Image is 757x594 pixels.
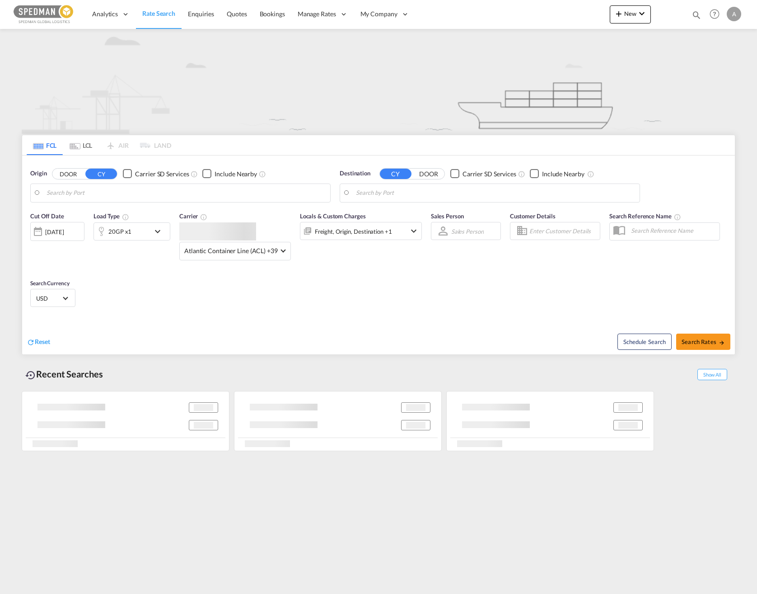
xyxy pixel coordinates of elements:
[707,6,722,22] span: Help
[27,337,50,347] div: icon-refreshReset
[707,6,727,23] div: Help
[542,170,584,179] div: Include Nearby
[92,9,118,19] span: Analytics
[30,222,84,241] div: [DATE]
[609,212,681,220] span: Search Reference Name
[93,212,129,220] span: Load Type
[727,7,741,21] div: A
[122,213,129,221] md-icon: icon-information-outline
[27,135,63,155] md-tab-item: FCL
[25,370,36,381] md-icon: icon-backup-restore
[431,212,464,220] span: Sales Person
[259,170,266,178] md-icon: Unchecked: Ignores neighbouring ports when fetching rates.Checked : Includes neighbouring ports w...
[135,170,189,179] div: Carrier SD Services
[613,10,647,17] span: New
[674,213,681,221] md-icon: Your search will be saved by the below given name
[30,280,70,287] span: Search Currency
[184,246,278,255] span: Atlantic Container Line (ACL) +39
[188,10,214,18] span: Enquiries
[692,10,701,20] md-icon: icon-magnify
[697,369,727,380] span: Show All
[35,292,70,305] md-select: Select Currency: $ USDUnited States Dollar
[340,169,370,178] span: Destination
[30,169,47,178] span: Origin
[719,339,725,346] md-icon: icon-arrow-right
[215,170,257,179] div: Include Nearby
[530,169,584,179] md-checkbox: Checkbox No Ink
[413,169,444,179] button: DOOR
[30,240,37,252] md-datepicker: Select
[63,135,99,155] md-tab-item: LCL
[636,8,647,19] md-icon: icon-chevron-down
[626,224,720,237] input: Search Reference Name
[613,8,624,19] md-icon: icon-plus 400-fg
[676,334,730,350] button: Search Ratesicon-arrow-right
[123,169,189,179] md-checkbox: Checkbox No Ink
[510,212,556,220] span: Customer Details
[202,169,257,179] md-checkbox: Checkbox No Ink
[108,225,131,238] div: 20GP x1
[518,170,525,178] md-icon: Unchecked: Search for CY (Container Yard) services for all selected carriers.Checked : Search for...
[300,222,422,240] div: Freight Origin Destination Factory Stuffingicon-chevron-down
[315,225,392,238] div: Freight Origin Destination Factory Stuffing
[85,169,117,179] button: CY
[617,334,672,350] button: Note: By default Schedule search will only considerorigin ports, destination ports and cut off da...
[22,156,735,354] div: Origin DOOR CY Checkbox No InkUnchecked: Search for CY (Container Yard) services for all selected...
[14,4,75,24] img: c12ca350ff1b11efb6b291369744d907.png
[463,170,516,179] div: Carrier SD Services
[93,222,170,240] div: 20GP x1icon-chevron-down
[52,169,84,179] button: DOOR
[27,135,171,155] md-pagination-wrapper: Use the left and right arrow keys to navigate between tabs
[587,170,594,178] md-icon: Unchecked: Ignores neighbouring ports when fetching rates.Checked : Includes neighbouring ports w...
[152,226,168,237] md-icon: icon-chevron-down
[298,9,336,19] span: Manage Rates
[682,338,725,345] span: Search Rates
[360,9,397,19] span: My Company
[47,186,326,200] input: Search by Port
[35,338,50,345] span: Reset
[450,169,516,179] md-checkbox: Checkbox No Ink
[300,212,366,220] span: Locals & Custom Charges
[179,212,207,220] span: Carrier
[260,10,285,18] span: Bookings
[30,212,64,220] span: Cut Off Date
[408,226,419,236] md-icon: icon-chevron-down
[610,5,651,24] button: icon-plus 400-fgNewicon-chevron-down
[200,213,207,221] md-icon: The selected Trucker/Carrierwill be displayed in the rate results If the rates are from another f...
[191,170,198,178] md-icon: Unchecked: Search for CY (Container Yard) services for all selected carriers.Checked : Search for...
[356,186,635,200] input: Search by Port
[529,224,597,238] input: Enter Customer Details
[450,225,485,238] md-select: Sales Person
[142,9,175,17] span: Rate Search
[380,169,411,179] button: CY
[227,10,247,18] span: Quotes
[36,294,61,302] span: USD
[22,29,735,134] img: new-FCL.png
[692,10,701,24] div: icon-magnify
[45,228,64,236] div: [DATE]
[22,364,107,384] div: Recent Searches
[27,338,35,346] md-icon: icon-refresh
